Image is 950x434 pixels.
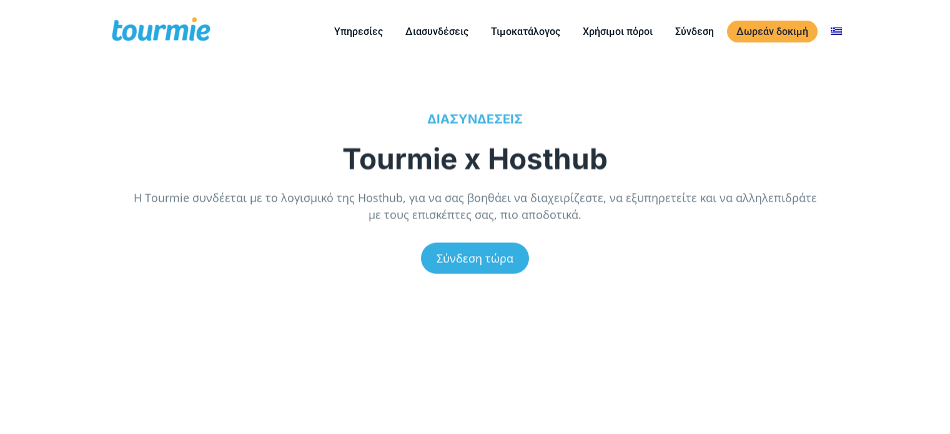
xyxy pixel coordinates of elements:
h1: Tourmie x Hosthub [129,136,821,173]
a: Σύνδεση [666,24,723,39]
a: Διασυνδέσεις [396,24,478,39]
a: Χρήσιμοι πόροι [573,24,662,39]
a: Δωρεάν δοκιμή [727,21,818,42]
a: Υπηρεσίες [325,24,392,39]
a: Τιμοκατάλογος [482,24,570,39]
a: ΔΙΑΣΥΝΔΕΣΕΙΣ [427,107,523,122]
a: Σύνδεση τώρα [421,239,529,270]
p: H Tourmie συνδέεται με το λογισμικό της Hosthub, για να σας βοηθάει να διαχειρίζεστε, να εξυπηρετ... [129,185,821,219]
